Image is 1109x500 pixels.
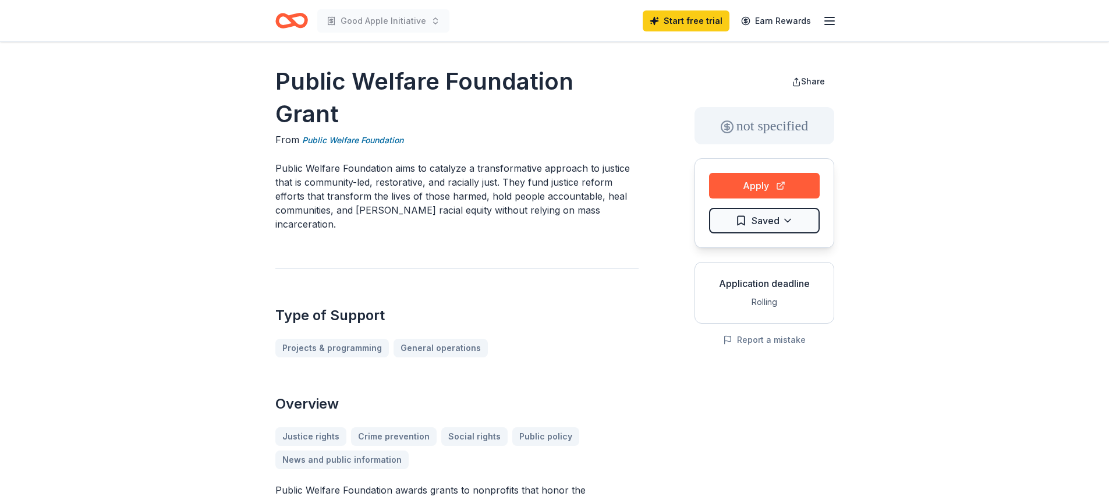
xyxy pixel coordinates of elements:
button: Good Apple Initiative [317,9,449,33]
span: Saved [752,213,780,228]
button: Apply [709,173,820,198]
a: Earn Rewards [734,10,818,31]
a: Start free trial [643,10,729,31]
div: Application deadline [704,276,824,290]
a: Home [275,7,308,34]
h1: Public Welfare Foundation Grant [275,65,639,130]
button: Share [782,70,834,93]
span: Share [801,76,825,86]
h2: Overview [275,395,639,413]
p: Public Welfare Foundation aims to catalyze a transformative approach to justice that is community... [275,161,639,231]
a: Public Welfare Foundation [302,133,403,147]
button: Report a mistake [723,333,806,347]
span: Good Apple Initiative [341,14,426,28]
div: From [275,133,639,147]
div: not specified [695,107,834,144]
h2: Type of Support [275,306,639,325]
a: General operations [394,339,488,357]
div: Rolling [704,295,824,309]
button: Saved [709,208,820,233]
a: Projects & programming [275,339,389,357]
